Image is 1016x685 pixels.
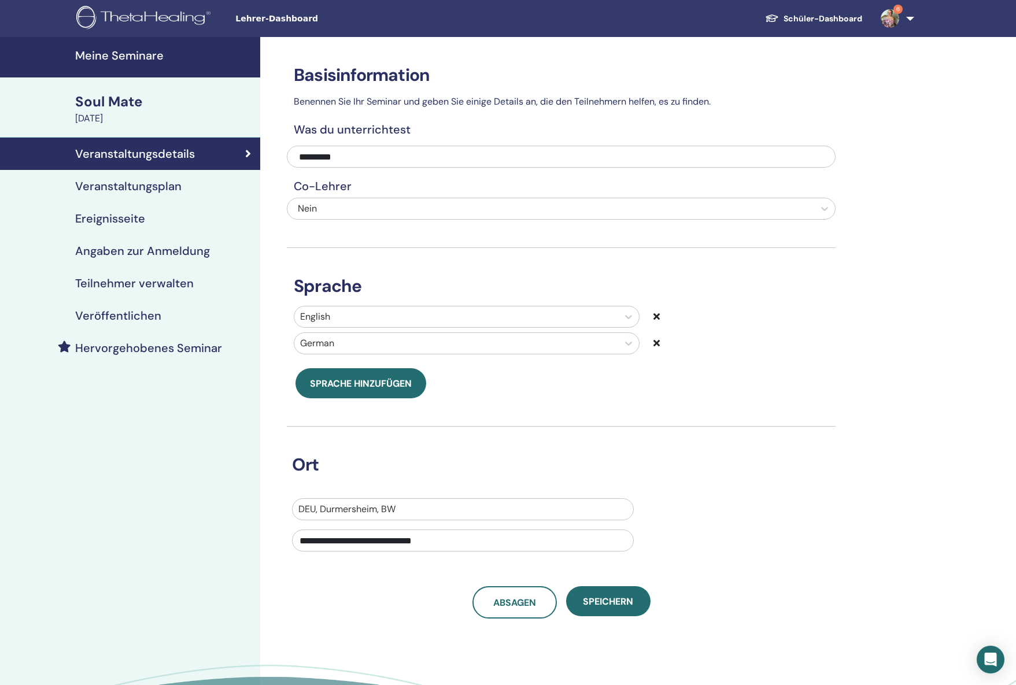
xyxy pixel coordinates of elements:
h3: Ort [285,454,820,475]
h4: Veranstaltungsdetails [75,147,195,161]
button: Speichern [566,586,651,616]
h4: Teilnehmer verwalten [75,276,194,290]
span: Speichern [583,595,633,608]
span: Lehrer-Dashboard [235,13,409,25]
a: Soul Mate[DATE] [68,92,260,125]
p: Benennen Sie Ihr Seminar und geben Sie einige Details an, die den Teilnehmern helfen, es zu finden. [287,95,836,109]
h4: Veröffentlichen [75,309,161,323]
h4: Co-Lehrer [287,179,836,193]
h4: Hervorgehobenes Seminar [75,341,222,355]
span: Absagen [493,597,536,609]
span: 6 [893,5,903,14]
img: logo.png [76,6,215,32]
h4: Meine Seminare [75,49,253,62]
img: graduation-cap-white.svg [765,13,779,23]
h3: Sprache [287,276,836,297]
a: Schüler-Dashboard [756,8,871,29]
h4: Angaben zur Anmeldung [75,244,210,258]
div: Soul Mate [75,92,253,112]
img: default.jpg [881,9,899,28]
h4: Was du unterrichtest [287,123,836,136]
span: Sprache hinzufügen [310,377,412,390]
h4: Ereignisseite [75,212,145,225]
span: Nein [298,202,317,214]
div: [DATE] [75,112,253,125]
button: Sprache hinzufügen [295,368,426,398]
a: Absagen [472,586,557,619]
div: Open Intercom Messenger [977,646,1004,673]
h4: Veranstaltungsplan [75,179,182,193]
h3: Basisinformation [287,65,836,86]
